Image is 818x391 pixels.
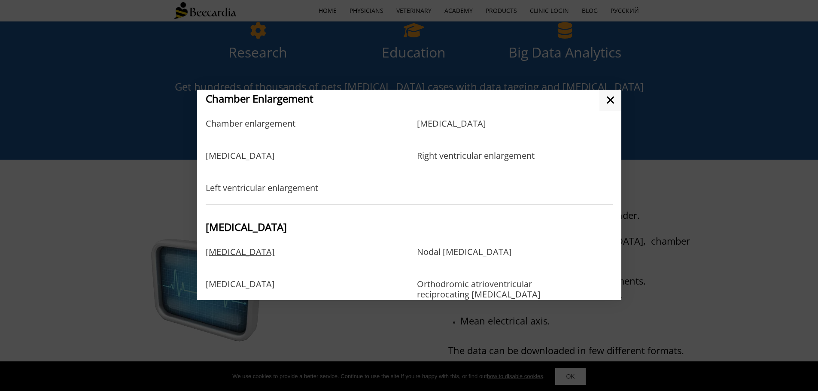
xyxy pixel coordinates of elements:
a: [MEDICAL_DATA] [417,118,486,146]
a: Right ventricular enlargement [417,151,535,179]
a: [MEDICAL_DATA] [206,247,275,275]
span: Chamber Enlargement [206,91,313,106]
a: [MEDICAL_DATA] [206,151,275,179]
a: Left ventricular enlargement [206,183,318,193]
a: Orthodromic atrioventricular reciprocating [MEDICAL_DATA] [417,279,557,307]
a: [MEDICAL_DATA] [206,279,275,307]
a: ✕ [599,90,621,111]
a: Chamber enlargement [206,118,295,146]
a: Nodal [MEDICAL_DATA] [417,247,512,275]
span: [MEDICAL_DATA] [206,220,287,234]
